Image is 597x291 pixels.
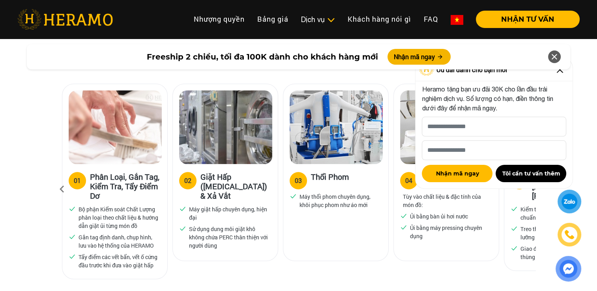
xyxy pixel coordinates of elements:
[422,84,566,113] p: Heramo tặng bạn ưu đãi 30K cho lần đầu trải nghiệm dịch vụ. Số lượng có hạn, điền thông tin dưới ...
[511,225,518,232] img: checked.svg
[90,172,161,200] h3: Phân Loại, Gắn Tag, Kiểm Tra, Tẩy Điểm Dơ
[511,244,518,252] img: checked.svg
[290,192,297,200] img: checked.svg
[251,11,295,28] a: Bảng giá
[327,16,335,24] img: subToggleIcon
[410,212,468,220] p: Ủi bằng bàn ủi hơi nước
[476,11,580,28] button: NHẬN TƯ VẤN
[79,253,158,269] p: Tẩy điểm các vết bẩn, vết ố cứng đầu trước khi đưa vào giặt hấp
[451,15,463,25] img: vn-flag.png
[189,225,269,250] p: Sử dụng dung môi giặt khô không chứa PERC thân thiện với người dùng
[422,165,492,182] button: Nhận mã ngay
[200,172,271,200] h3: Giặt Hấp ([MEDICAL_DATA]) & Xả Vắt
[410,224,490,240] p: Ủi bằng máy pressing chuyên dụng
[400,90,493,164] img: heramo-quy-trinh-giat-hap-tieu-chuan-buoc-4
[470,16,580,23] a: NHẬN TƯ VẤN
[79,233,158,250] p: Gắn tag định danh, chụp hình, lưu vào hệ thống của HERAMO
[496,165,566,182] button: Tôi cần tư vấn thêm
[184,176,191,185] div: 02
[559,224,580,245] a: phone-icon
[69,205,76,212] img: checked.svg
[69,233,76,240] img: checked.svg
[179,205,186,212] img: checked.svg
[187,11,251,28] a: Nhượng quyền
[17,9,113,30] img: heramo-logo.png
[69,90,162,164] img: heramo-quy-trinh-giat-hap-tieu-chuan-buoc-1
[69,253,76,260] img: checked.svg
[74,176,81,185] div: 01
[417,11,444,28] a: FAQ
[565,230,574,239] img: phone-icon
[189,205,269,222] p: Máy giặt hấp chuyên dụng, hiện đại
[290,90,383,164] img: heramo-quy-trinh-giat-hap-tieu-chuan-buoc-3
[179,90,272,164] img: heramo-quy-trinh-giat-hap-tieu-chuan-buoc-2
[179,225,186,232] img: checked.svg
[403,192,490,209] p: Tùy vào chất liệu & đặc tính của món đồ:
[147,51,378,63] span: Freeship 2 chiều, tối đa 100K dành cho khách hàng mới
[311,172,349,188] h3: Thổi Phom
[405,176,412,185] div: 04
[511,205,518,212] img: checked.svg
[79,205,158,230] p: Bộ phận Kiểm soát Chất Lượng phân loại theo chất liệu & hướng dẫn giặt ủi từng món đồ
[400,224,407,231] img: checked.svg
[299,192,379,209] p: Máy thổi phom chuyên dụng, khôi phục phom như áo mới
[400,212,407,219] img: checked.svg
[387,49,451,65] button: Nhận mã ngay
[301,14,335,25] div: Dịch vụ
[341,11,417,28] a: Khách hàng nói gì
[295,176,302,185] div: 03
